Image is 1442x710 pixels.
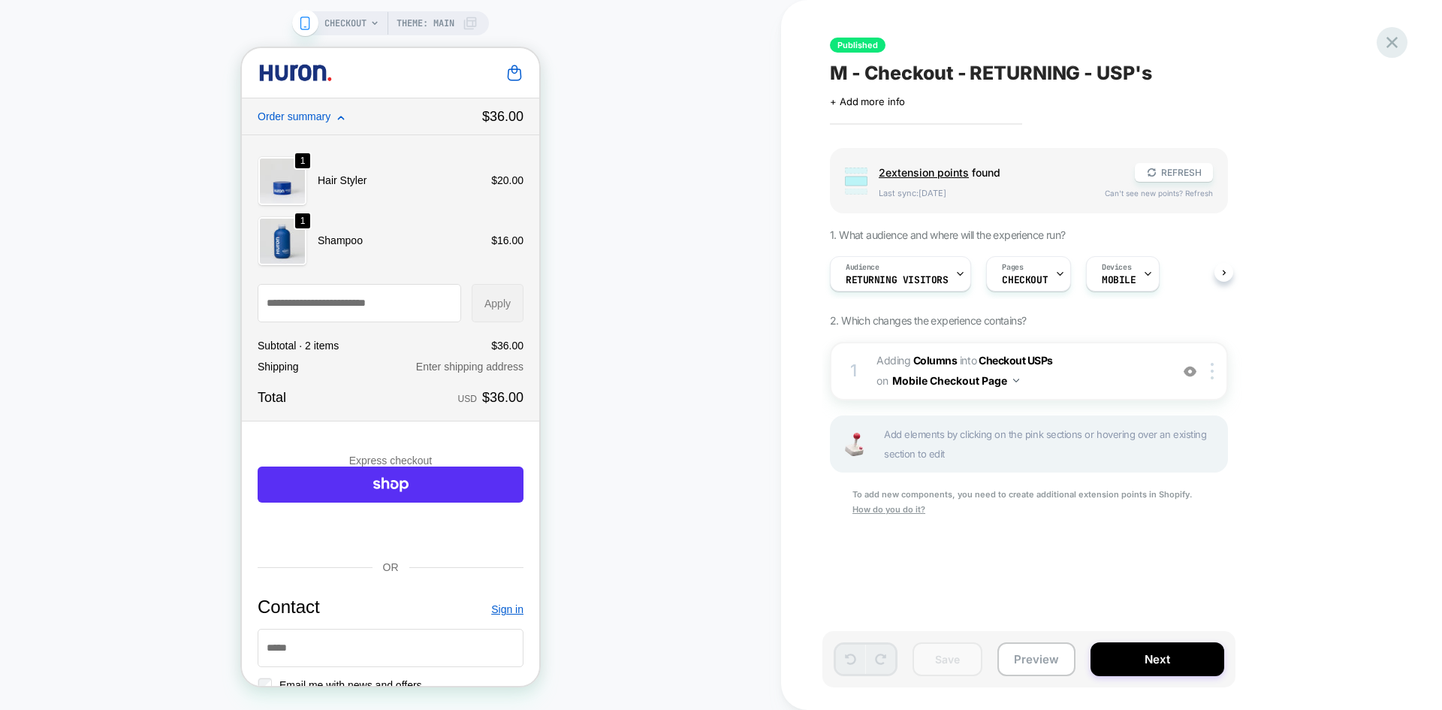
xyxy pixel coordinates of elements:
[839,433,869,456] img: Joystick
[16,342,44,357] strong: Total
[852,504,925,515] u: How do you do it?
[249,185,282,201] span: $16.00
[830,95,905,107] span: + Add more info
[830,314,1026,327] span: 2. Which changes the experience contains?
[876,354,957,367] span: Adding
[830,228,1065,241] span: 1. What audience and where will the experience run?
[846,262,879,273] span: Audience
[884,424,1219,464] span: Add elements by clicking on the pink sections or hovering over an existing section to edit
[107,405,191,421] h3: Express checkout
[846,356,861,386] div: 1
[249,125,282,140] span: $20.00
[17,109,65,157] img: Hair Styler
[913,354,958,367] b: Columns
[16,547,78,570] h2: Contact
[1184,365,1196,378] img: crossed eye
[16,405,282,499] section: Express checkout
[249,292,282,304] span: $36.00
[16,292,97,304] span: Subtotal · 2 items
[830,488,1228,518] div: To add new components, you need to create additional extension points in Shopify.
[324,11,367,35] span: CHECKOUT
[892,370,1019,391] button: Mobile Checkout Page
[830,38,885,53] span: Published
[16,62,89,74] span: Order summary
[17,169,65,217] img: Blue shampoo bottle labeled 'Huron Shampoo' with 12 fl oz size
[1002,275,1048,286] span: CHECKOUT
[879,188,1090,198] span: Last sync: [DATE]
[174,313,282,325] span: Enter shipping address
[240,61,282,76] strong: $36.00
[1002,262,1023,273] span: Pages
[198,463,282,499] iframe: Pay with Google Pay
[1013,379,1019,382] img: down arrow
[76,125,239,140] p: Hair Styler
[16,103,282,220] section: Shopping cart
[1105,189,1213,198] span: Can't see new points? Refresh
[59,166,64,180] span: 1
[1211,363,1214,379] img: close
[846,275,948,286] span: Returning Visitors
[997,642,1075,676] button: Preview
[1102,275,1136,286] span: MOBILE
[960,354,976,367] span: INTO
[913,642,982,676] button: Save
[16,418,282,455] a: Shop Pay
[249,554,282,570] a: Sign in
[240,340,282,360] strong: $36.00
[264,16,282,34] a: Cart
[830,62,1151,84] span: M - Checkout - RETURNING - USP's
[1091,642,1224,676] button: Next
[397,11,454,35] span: Theme: MAIN
[16,463,99,499] iframe: Pay with PayPal
[879,166,1120,179] span: found
[76,185,239,201] p: Shampoo
[216,346,235,356] span: USD
[1135,163,1213,182] button: REFRESH
[979,354,1053,367] span: Checkout USPs
[1102,262,1131,273] span: Devices
[141,513,157,525] span: OR
[876,371,888,390] span: on
[59,106,64,119] span: 1
[879,166,969,179] span: 2 extension point s
[16,311,57,327] span: Shipping
[107,463,191,499] iframe: Pay with Amazon Pay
